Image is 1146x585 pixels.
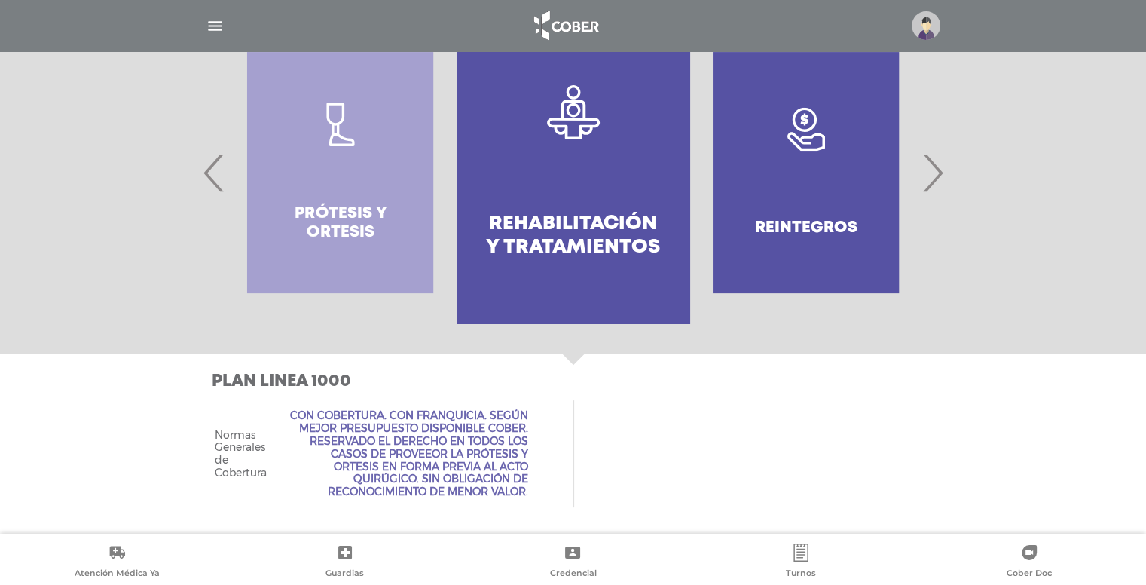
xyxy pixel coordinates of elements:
img: profile-placeholder.svg [912,11,940,40]
h3: Plan Linea 1000 [212,372,941,391]
img: logo_cober_home-white.png [526,8,605,44]
span: Guardias [325,568,364,581]
span: Credencial [549,568,596,581]
span: Next [918,132,947,213]
span: Previous [200,132,229,213]
img: Cober_menu-lines-white.svg [206,17,225,35]
span: Normas Generales de Cobertura [215,429,267,479]
a: Atención Médica Ya [3,544,231,582]
span: Turnos [786,568,816,581]
a: Cober Doc [915,544,1143,582]
a: Rehabilitación y Tratamientos [457,22,689,323]
a: Credencial [459,544,687,582]
span: Cober Doc [1007,568,1052,581]
a: Turnos [687,544,915,582]
h4: Rehabilitación y Tratamientos [484,213,662,259]
span: Atención Médica Ya [75,568,160,581]
span: Con Cobertura. Con Franquicia. Según mejor presupuesto disponible COBER. Reservado el derecho en ... [285,409,528,498]
a: Guardias [231,544,460,582]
